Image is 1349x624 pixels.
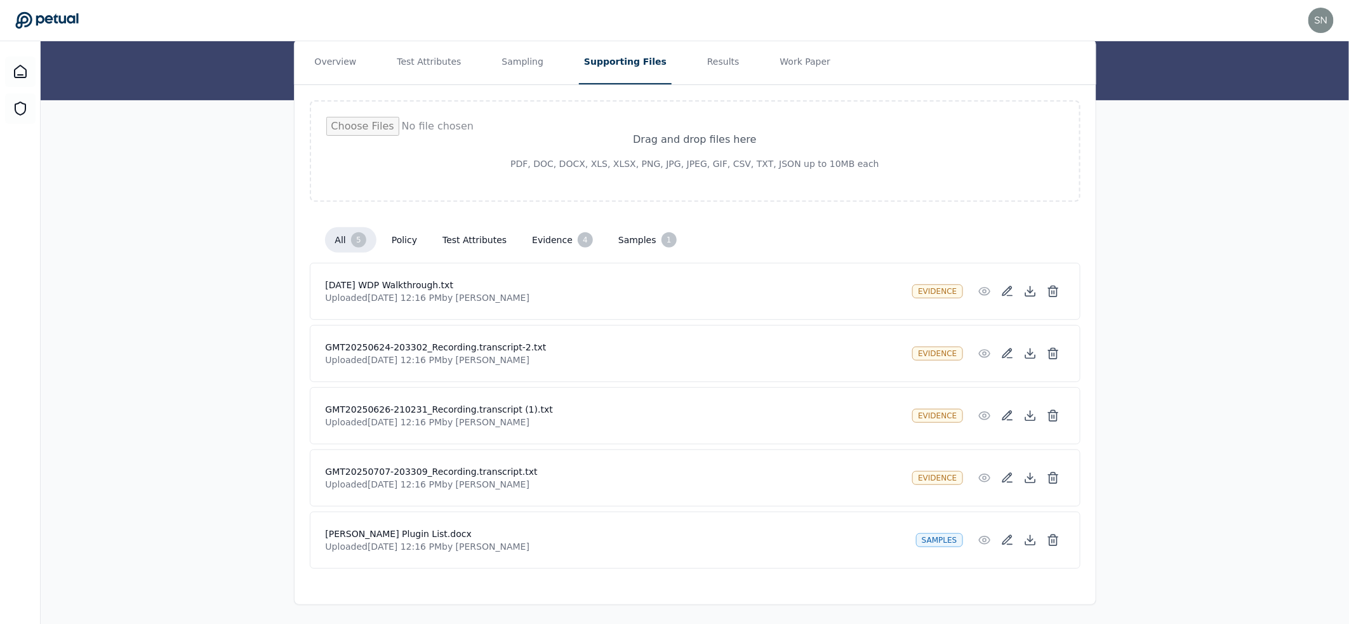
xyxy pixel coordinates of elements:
[973,404,996,427] button: Preview File (hover for quick preview, click for full view)
[351,232,366,248] div: 5
[310,40,362,84] button: Overview
[326,416,903,428] p: Uploaded [DATE] 12:16 PM by [PERSON_NAME]
[996,404,1019,427] button: Add/Edit Description
[1019,529,1042,552] button: Download File
[1042,342,1065,365] button: Delete File
[1042,404,1065,427] button: Delete File
[912,471,962,485] div: evidence
[1042,467,1065,489] button: Delete File
[578,232,593,248] div: 4
[392,40,466,84] button: Test Attributes
[295,40,1096,84] nav: Tabs
[996,280,1019,303] button: Add/Edit Description
[608,227,687,253] button: samples 1
[326,478,903,491] p: Uploaded [DATE] 12:16 PM by [PERSON_NAME]
[326,403,903,416] h4: GMT20250626-210231_Recording.transcript (1).txt
[432,229,517,251] button: test attributes
[522,227,603,253] button: evidence 4
[1019,280,1042,303] button: Download File
[382,229,427,251] button: policy
[973,342,996,365] button: Preview File (hover for quick preview, click for full view)
[326,354,903,366] p: Uploaded [DATE] 12:16 PM by [PERSON_NAME]
[661,232,677,248] div: 1
[5,56,36,87] a: Dashboard
[326,279,903,291] h4: [DATE] WDP Walkthrough.txt
[326,528,906,540] h4: [PERSON_NAME] Plugin List.docx
[15,11,79,29] a: Go to Dashboard
[912,284,962,298] div: evidence
[996,529,1019,552] button: Add/Edit Description
[1042,529,1065,552] button: Delete File
[996,467,1019,489] button: Add/Edit Description
[5,93,36,124] a: SOC
[579,40,672,84] button: Supporting Files
[1019,404,1042,427] button: Download File
[326,341,903,354] h4: GMT20250624-203302_Recording.transcript-2.txt
[497,40,549,84] button: Sampling
[1019,342,1042,365] button: Download File
[1042,280,1065,303] button: Delete File
[775,40,836,84] button: Work Paper
[325,227,376,253] button: all 5
[1308,8,1334,33] img: snir+workday@petual.ai
[973,529,996,552] button: Preview File (hover for quick preview, click for full view)
[973,280,996,303] button: Preview File (hover for quick preview, click for full view)
[996,342,1019,365] button: Add/Edit Description
[912,409,962,423] div: evidence
[702,40,745,84] button: Results
[326,465,903,478] h4: GMT20250707-203309_Recording.transcript.txt
[326,291,903,304] p: Uploaded [DATE] 12:16 PM by [PERSON_NAME]
[326,540,906,553] p: Uploaded [DATE] 12:16 PM by [PERSON_NAME]
[916,533,963,547] div: samples
[912,347,962,361] div: evidence
[973,467,996,489] button: Preview File (hover for quick preview, click for full view)
[1019,467,1042,489] button: Download File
